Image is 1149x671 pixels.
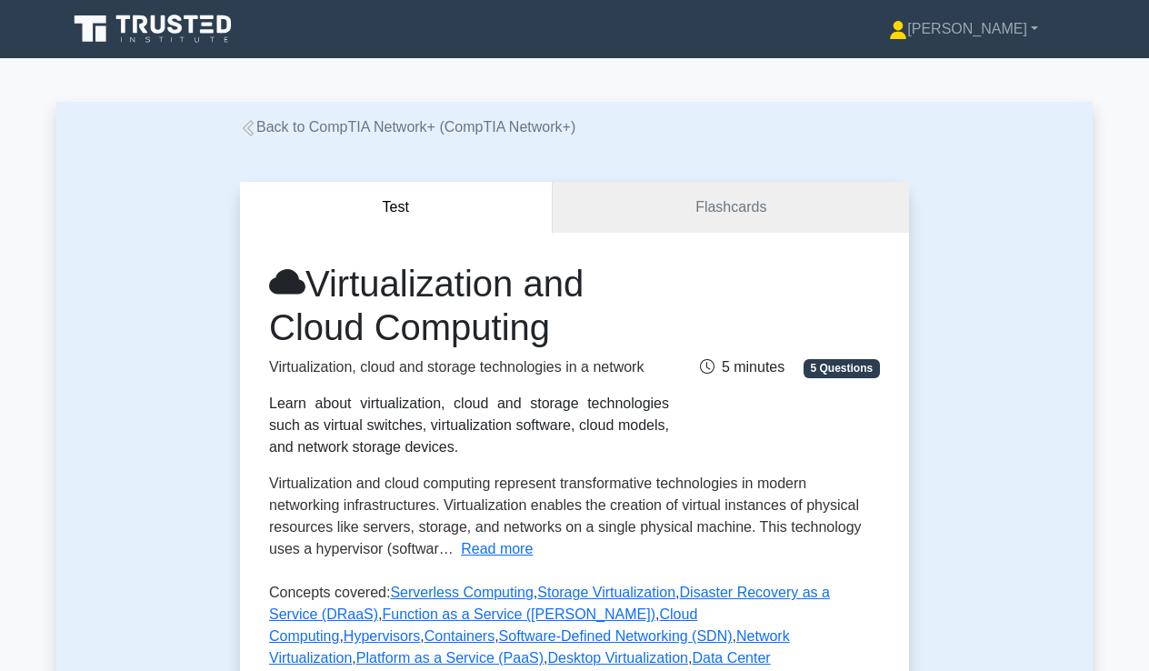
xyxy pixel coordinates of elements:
[700,359,784,375] span: 5 minutes
[804,359,880,377] span: 5 Questions
[269,476,862,556] span: Virtualization and cloud computing represent transformative technologies in modern networking inf...
[499,628,733,644] a: Software-Defined Networking (SDN)
[240,182,553,234] button: Test
[240,119,575,135] a: Back to CompTIA Network+ (CompTIA Network+)
[382,606,655,622] a: Function as a Service ([PERSON_NAME])
[356,650,544,666] a: Platform as a Service (PaaS)
[425,628,495,644] a: Containers
[553,182,909,234] a: Flashcards
[269,393,669,458] div: Learn about virtualization, cloud and storage technologies such as virtual switches, virtualizati...
[269,262,669,349] h1: Virtualization and Cloud Computing
[269,585,830,622] a: Disaster Recovery as a Service (DRaaS)
[537,585,675,600] a: Storage Virtualization
[344,628,420,644] a: Hypervisors
[461,538,533,560] button: Read more
[390,585,533,600] a: Serverless Computing
[269,356,669,378] p: Virtualization, cloud and storage technologies in a network
[548,650,688,666] a: Desktop Virtualization
[269,628,790,666] a: Network Virtualization
[845,11,1082,47] a: [PERSON_NAME]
